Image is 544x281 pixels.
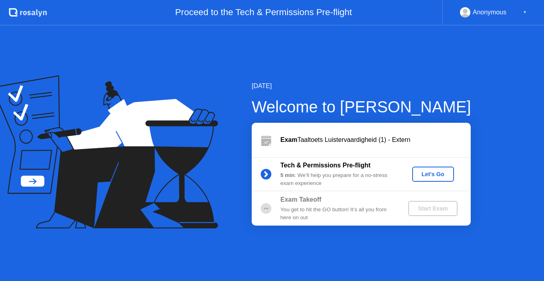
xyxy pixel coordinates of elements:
[411,205,454,212] div: Start Exam
[415,171,451,177] div: Let's Go
[280,206,395,222] div: You get to hit the GO button! It’s all you from here on out
[473,7,507,18] div: Anonymous
[280,196,321,203] b: Exam Takeoff
[280,136,297,143] b: Exam
[523,7,527,18] div: ▼
[280,135,471,145] div: Taaltoets Luistervaardigheid (1) - Extern
[412,167,454,182] button: Let's Go
[252,95,471,119] div: Welcome to [PERSON_NAME]
[252,81,471,91] div: [DATE]
[280,172,295,178] b: 5 min
[408,201,457,216] button: Start Exam
[280,171,395,188] div: : We’ll help you prepare for a no-stress exam experience
[280,162,370,169] b: Tech & Permissions Pre-flight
